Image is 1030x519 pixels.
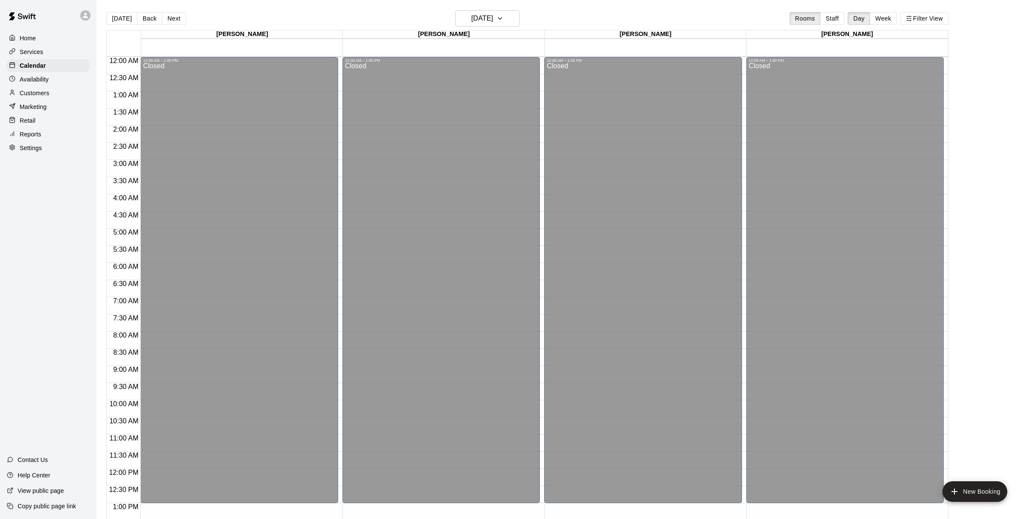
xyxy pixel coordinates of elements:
[544,57,742,503] div: 12:00 AM – 1:00 PM: Closed
[18,471,50,480] p: Help Center
[111,383,141,390] span: 9:30 AM
[143,58,335,63] div: 12:00 AM – 1:00 PM
[749,63,941,506] div: Closed
[107,400,141,407] span: 10:00 AM
[111,349,141,356] span: 8:30 AM
[162,12,186,25] button: Next
[107,435,141,442] span: 11:00 AM
[20,34,36,42] p: Home
[20,144,42,152] p: Settings
[111,297,141,305] span: 7:00 AM
[20,116,36,125] p: Retail
[111,246,141,253] span: 5:30 AM
[942,481,1007,502] button: add
[111,332,141,339] span: 8:00 AM
[111,143,141,150] span: 2:30 AM
[20,130,41,139] p: Reports
[107,417,141,425] span: 10:30 AM
[343,30,545,39] div: [PERSON_NAME]
[107,469,140,476] span: 12:00 PM
[345,58,537,63] div: 12:00 AM – 1:00 PM
[20,75,49,84] p: Availability
[107,74,141,81] span: 12:30 AM
[7,100,90,113] a: Marketing
[820,12,845,25] button: Staff
[455,10,520,27] button: [DATE]
[107,452,141,459] span: 11:30 AM
[111,211,141,219] span: 4:30 AM
[20,48,43,56] p: Services
[7,73,90,86] a: Availability
[111,126,141,133] span: 2:00 AM
[7,59,90,72] a: Calendar
[111,91,141,99] span: 1:00 AM
[345,63,537,506] div: Closed
[107,486,140,493] span: 12:30 PM
[545,30,746,39] div: [PERSON_NAME]
[111,109,141,116] span: 1:30 AM
[7,114,90,127] a: Retail
[111,229,141,236] span: 5:00 AM
[107,57,141,64] span: 12:00 AM
[7,142,90,154] a: Settings
[848,12,870,25] button: Day
[140,57,338,503] div: 12:00 AM – 1:00 PM: Closed
[18,456,48,464] p: Contact Us
[20,103,47,111] p: Marketing
[547,63,739,506] div: Closed
[18,502,76,510] p: Copy public page link
[547,58,739,63] div: 12:00 AM – 1:00 PM
[137,12,162,25] button: Back
[870,12,897,25] button: Week
[7,87,90,100] a: Customers
[342,57,540,503] div: 12:00 AM – 1:00 PM: Closed
[790,12,821,25] button: Rooms
[143,63,335,506] div: Closed
[111,263,141,270] span: 6:00 AM
[18,486,64,495] p: View public page
[749,58,941,63] div: 12:00 AM – 1:00 PM
[111,160,141,167] span: 3:00 AM
[900,12,948,25] button: Filter View
[111,314,141,322] span: 7:30 AM
[111,280,141,287] span: 6:30 AM
[111,177,141,184] span: 3:30 AM
[471,12,493,24] h6: [DATE]
[111,194,141,202] span: 4:00 AM
[20,61,46,70] p: Calendar
[746,30,948,39] div: [PERSON_NAME]
[111,366,141,373] span: 9:00 AM
[106,12,137,25] button: [DATE]
[141,30,343,39] div: [PERSON_NAME]
[7,45,90,58] a: Services
[746,57,944,503] div: 12:00 AM – 1:00 PM: Closed
[20,89,49,97] p: Customers
[7,128,90,141] a: Reports
[111,503,141,510] span: 1:00 PM
[7,32,90,45] a: Home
